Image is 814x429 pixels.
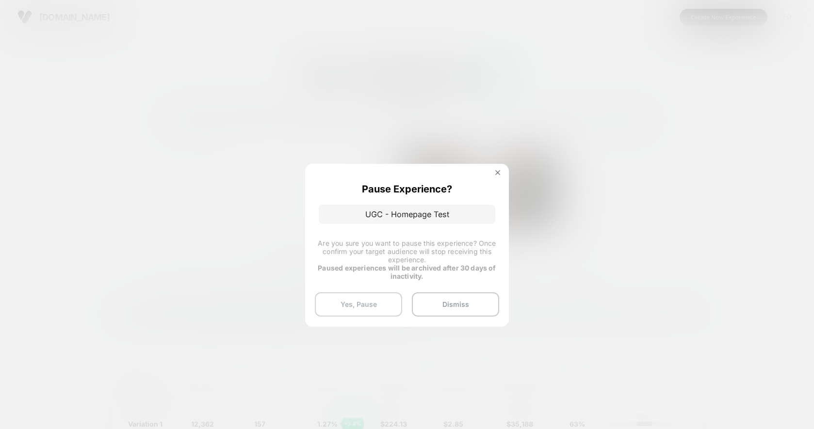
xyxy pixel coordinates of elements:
[318,239,496,264] span: Are you sure you want to pause this experience? Once confirm your target audience will stop recei...
[362,183,452,195] p: Pause Experience?
[495,170,500,175] img: close
[315,292,402,317] button: Yes, Pause
[412,292,499,317] button: Dismiss
[319,205,495,224] p: UGC - Homepage Test
[318,264,496,280] strong: Paused experiences will be archived after 30 days of inactivity.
